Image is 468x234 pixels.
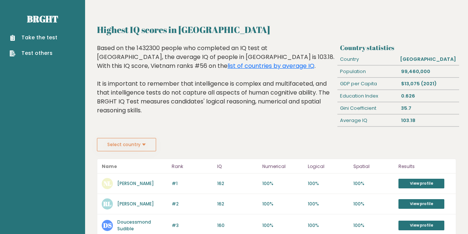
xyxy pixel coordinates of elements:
a: Brght [27,13,58,25]
div: 99,460,000 [398,66,459,78]
button: Select country [97,138,156,151]
div: 103.18 [398,115,459,126]
div: 0.626 [398,90,459,102]
p: 162 [217,201,258,207]
a: Doucessmond Sudible [117,219,151,232]
div: Education Index [337,90,398,102]
a: View profile [398,199,444,209]
div: GDP per Capita [337,78,398,90]
p: #3 [172,222,213,229]
h3: Country statistics [340,44,456,52]
div: Average IQ [337,115,398,126]
a: View profile [398,221,444,230]
p: 100% [353,222,394,229]
p: 162 [217,180,258,187]
div: 35.7 [398,102,459,114]
p: 100% [308,201,349,207]
h2: Highest IQ scores in [GEOGRAPHIC_DATA] [97,23,456,36]
div: [GEOGRAPHIC_DATA] [397,53,459,65]
p: Spatial [353,162,394,171]
p: 100% [353,180,394,187]
p: 100% [262,201,303,207]
p: 100% [262,180,303,187]
p: Rank [172,162,213,171]
div: $13,075 (2021) [398,78,459,90]
p: 100% [308,222,349,229]
div: Country [337,53,397,65]
p: IQ [217,162,258,171]
p: #2 [172,201,213,207]
p: Results [398,162,451,171]
p: 100% [308,180,349,187]
a: [PERSON_NAME] [117,201,154,207]
p: 100% [262,222,303,229]
a: Test others [10,49,57,57]
div: Based on the 1432300 people who completed an IQ test at [GEOGRAPHIC_DATA], the average IQ of peop... [97,44,334,126]
text: NL [104,179,111,188]
a: Take the test [10,34,57,42]
div: Gini Coefficient [337,102,398,114]
a: list of countries by average IQ [228,62,314,70]
div: Population [337,66,398,78]
b: Name [102,163,117,169]
p: #1 [172,180,213,187]
p: Logical [308,162,349,171]
p: 100% [353,201,394,207]
a: View profile [398,179,444,188]
text: DS [103,221,112,230]
a: [PERSON_NAME] [117,180,154,187]
p: Numerical [262,162,303,171]
text: RL [103,200,111,208]
p: 160 [217,222,258,229]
